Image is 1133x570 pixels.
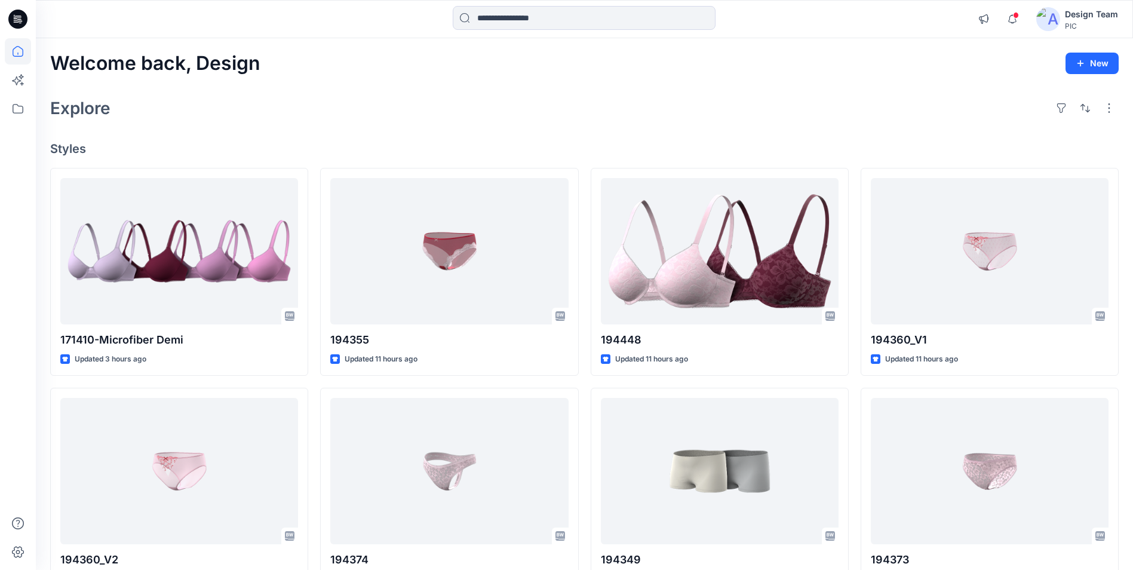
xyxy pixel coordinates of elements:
a: 194360_V1 [871,178,1109,324]
div: Design Team [1065,7,1118,22]
a: 194374 [330,398,568,544]
p: 171410-Microfiber Demi [60,332,298,348]
p: 194373 [871,551,1109,568]
img: avatar [1036,7,1060,31]
a: 194349 [601,398,839,544]
p: Updated 11 hours ago [345,353,417,366]
div: PIC [1065,22,1118,30]
p: 194374 [330,551,568,568]
a: 194448 [601,178,839,324]
p: 194360_V2 [60,551,298,568]
p: Updated 3 hours ago [75,353,146,366]
h4: Styles [50,142,1119,156]
p: Updated 11 hours ago [885,353,958,366]
p: 194448 [601,332,839,348]
p: 194360_V1 [871,332,1109,348]
h2: Explore [50,99,110,118]
p: Updated 11 hours ago [615,353,688,366]
a: 194360_V2 [60,398,298,544]
p: 194349 [601,551,839,568]
a: 194373 [871,398,1109,544]
button: New [1066,53,1119,74]
p: 194355 [330,332,568,348]
a: 171410-Microfiber Demi [60,178,298,324]
a: 194355 [330,178,568,324]
h2: Welcome back, Design [50,53,260,75]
